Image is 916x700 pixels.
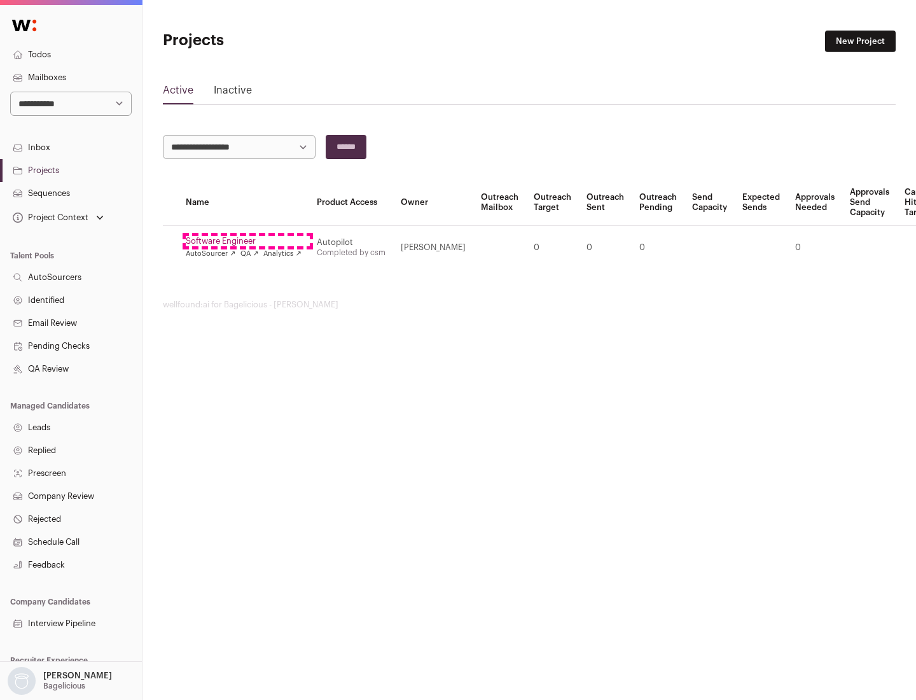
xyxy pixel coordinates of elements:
[43,671,112,681] p: [PERSON_NAME]
[393,226,473,270] td: [PERSON_NAME]
[240,249,258,259] a: QA ↗
[263,249,301,259] a: Analytics ↗
[473,179,526,226] th: Outreach Mailbox
[825,31,896,52] a: New Project
[5,13,43,38] img: Wellfound
[526,226,579,270] td: 0
[163,300,896,310] footer: wellfound:ai for Bagelicious - [PERSON_NAME]
[5,667,114,695] button: Open dropdown
[788,179,842,226] th: Approvals Needed
[214,83,252,103] a: Inactive
[178,179,309,226] th: Name
[393,179,473,226] th: Owner
[684,179,735,226] th: Send Capacity
[186,249,235,259] a: AutoSourcer ↗
[163,83,193,103] a: Active
[317,237,385,248] div: Autopilot
[10,209,106,227] button: Open dropdown
[579,179,632,226] th: Outreach Sent
[632,179,684,226] th: Outreach Pending
[8,667,36,695] img: nopic.png
[579,226,632,270] td: 0
[735,179,788,226] th: Expected Sends
[842,179,897,226] th: Approvals Send Capacity
[788,226,842,270] td: 0
[317,249,385,256] a: Completed by csm
[163,31,407,51] h1: Projects
[10,213,88,223] div: Project Context
[526,179,579,226] th: Outreach Target
[309,179,393,226] th: Product Access
[186,236,302,246] a: Software Engineer
[43,681,85,691] p: Bagelicious
[632,226,684,270] td: 0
